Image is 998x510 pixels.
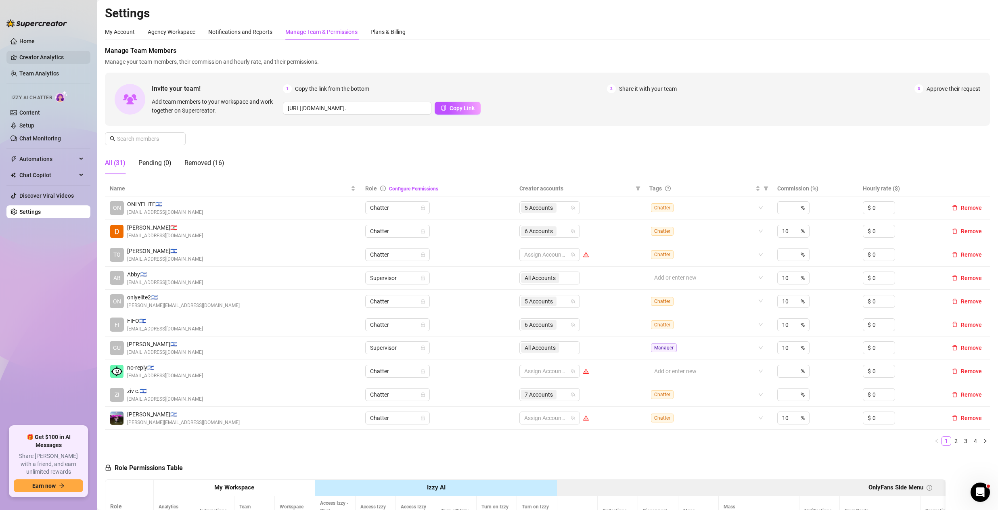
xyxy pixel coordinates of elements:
span: team [571,252,575,257]
button: Remove [949,297,985,306]
span: lock [421,322,425,327]
span: team [571,205,575,210]
li: Previous Page [932,436,942,446]
iframe: Intercom live chat [971,483,990,502]
h2: Settings [105,6,990,21]
span: Chatter [370,365,425,377]
span: Remove [961,391,982,398]
span: ZI [115,390,119,399]
a: Settings [19,209,41,215]
span: Remove [961,228,982,234]
button: Remove [949,203,985,213]
button: Remove [949,273,985,283]
span: delete [952,415,958,421]
div: Pending (0) [138,158,172,168]
span: info-circle [927,485,932,491]
span: Chatter [651,203,674,212]
button: right [980,436,990,446]
button: Remove [949,390,985,399]
button: Remove [949,343,985,353]
span: Automations [19,153,77,165]
span: Chatter [370,202,425,214]
img: logo-BBDzfeDw.svg [6,19,67,27]
span: team [571,416,575,420]
span: Share it with your team [619,84,677,93]
strong: OnlyFans Side Menu [868,484,923,491]
span: Add team members to your workspace and work together on Supercreator. [152,97,280,115]
span: Remove [961,275,982,281]
span: Supervisor [370,342,425,354]
span: FI [115,320,119,329]
span: [PERSON_NAME] 🇮🇱 [127,410,240,419]
span: Earn now [32,483,56,489]
img: Dana Roz [110,225,123,238]
strong: My Workspace [214,484,254,491]
span: warning [583,252,589,257]
li: 4 [971,436,980,446]
span: team [571,229,575,234]
span: filter [634,182,642,194]
input: Search members [117,134,174,143]
span: Chatter [651,250,674,259]
span: warning [583,368,589,374]
span: team [571,322,575,327]
span: [EMAIL_ADDRESS][DOMAIN_NAME] [127,325,203,333]
span: 5 Accounts [525,203,553,212]
span: delete [952,345,958,351]
span: Chatter [651,390,674,399]
span: Chatter [370,389,425,401]
span: arrow-right [59,483,65,489]
span: [EMAIL_ADDRESS][DOMAIN_NAME] [127,232,203,240]
span: question-circle [665,186,671,191]
button: Remove [949,250,985,259]
span: lock [421,392,425,397]
strong: Izzy AI [427,484,446,491]
span: copy [441,105,446,111]
span: [PERSON_NAME] 🇱🇧 [127,223,203,232]
img: Chat Copilot [10,172,16,178]
span: 6 Accounts [521,226,557,236]
span: team [571,369,575,374]
span: delete [952,368,958,374]
span: lock [421,345,425,350]
span: Remove [961,205,982,211]
span: [EMAIL_ADDRESS][DOMAIN_NAME] [127,395,203,403]
span: Chatter [370,249,425,261]
div: Manage Team & Permissions [285,27,358,36]
div: Notifications and Reports [208,27,272,36]
span: Remove [961,251,982,258]
span: [PERSON_NAME] 🇮🇱 [127,340,203,349]
span: FIFO 🇮🇱 [127,316,203,325]
div: Plans & Billing [370,27,406,36]
span: warning [583,415,589,421]
span: team [571,299,575,304]
span: 7 Accounts [525,390,553,399]
span: right [983,439,988,443]
span: [EMAIL_ADDRESS][DOMAIN_NAME] [127,372,203,380]
span: ziv c. 🇮🇱 [127,387,203,395]
img: no-reply [110,365,123,378]
span: [EMAIL_ADDRESS][DOMAIN_NAME] [127,209,203,216]
span: 1 [283,84,292,93]
span: 6 Accounts [521,320,557,330]
span: [PERSON_NAME] 🇮🇱 [127,247,203,255]
img: Mendy [110,412,123,425]
li: 1 [942,436,951,446]
span: filter [762,182,770,194]
span: [PERSON_NAME][EMAIL_ADDRESS][DOMAIN_NAME] [127,302,240,309]
span: [EMAIL_ADDRESS][DOMAIN_NAME] [127,255,203,263]
span: Chatter [370,319,425,331]
span: delete [952,392,958,397]
div: My Account [105,27,135,36]
div: Removed (16) [184,158,224,168]
span: Chatter [651,414,674,422]
span: delete [952,252,958,257]
a: 2 [952,437,960,445]
span: Chat Copilot [19,169,77,182]
span: ONLYELITE 🇮🇱 [127,200,203,209]
span: 5 Accounts [521,203,557,213]
span: Role [365,185,377,192]
button: Remove [949,320,985,330]
span: lock [421,252,425,257]
a: 3 [961,437,970,445]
